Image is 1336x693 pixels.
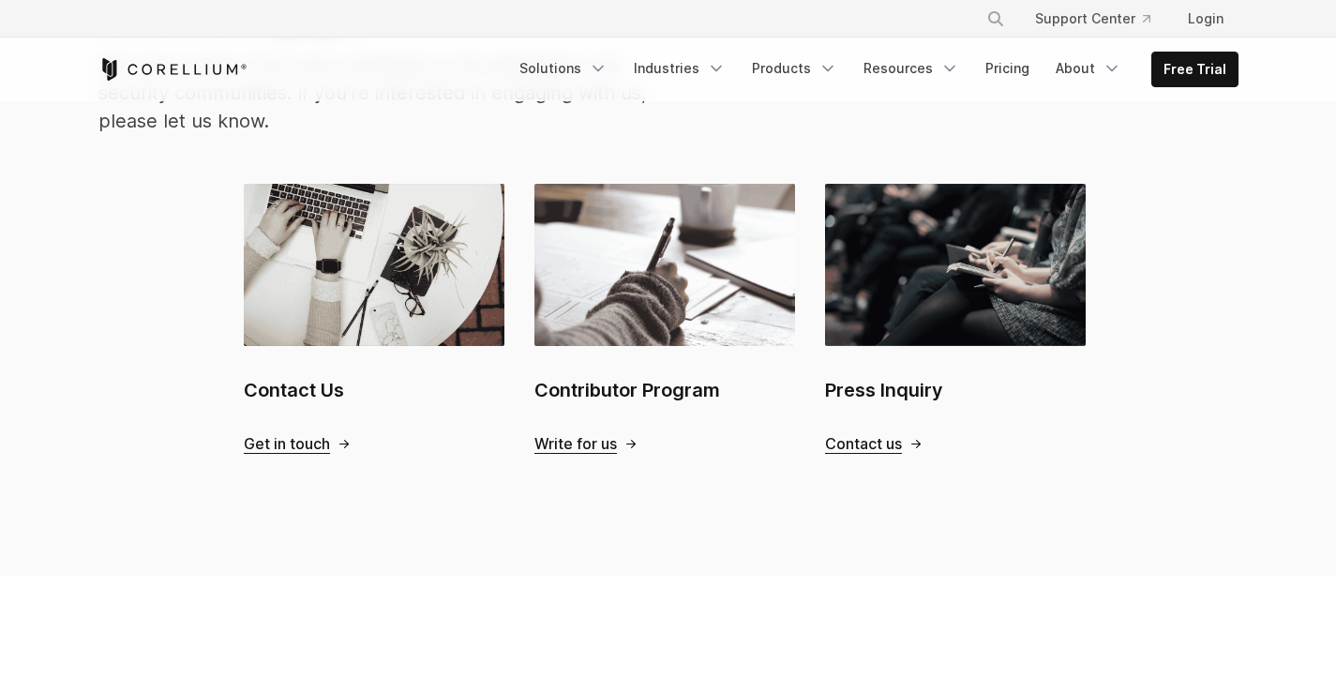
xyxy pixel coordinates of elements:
a: Contact Us Contact Us Get in touch [244,184,504,454]
h2: Contributor Program [534,376,795,404]
img: Contact Us [244,184,504,346]
h2: Contact Us [244,376,504,404]
h2: Press Inquiry [825,376,1086,404]
div: Navigation Menu [508,52,1238,87]
a: Resources [852,52,970,85]
a: About [1044,52,1133,85]
a: Pricing [974,52,1041,85]
a: Press Inquiry Press Inquiry Contact us [825,184,1086,454]
a: Support Center [1020,2,1165,36]
span: Get in touch [244,434,330,454]
div: Navigation Menu [964,2,1238,36]
img: Press Inquiry [825,184,1086,346]
a: Corellium Home [98,58,248,81]
img: Contributor Program [534,184,795,346]
a: Products [741,52,848,85]
button: Search [979,2,1013,36]
a: Industries [623,52,737,85]
a: Free Trial [1152,53,1238,86]
a: Contributor Program Contributor Program Write for us [534,184,795,454]
span: Contact us [825,434,902,454]
a: Solutions [508,52,619,85]
a: Login [1173,2,1238,36]
span: Write for us [534,434,617,454]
